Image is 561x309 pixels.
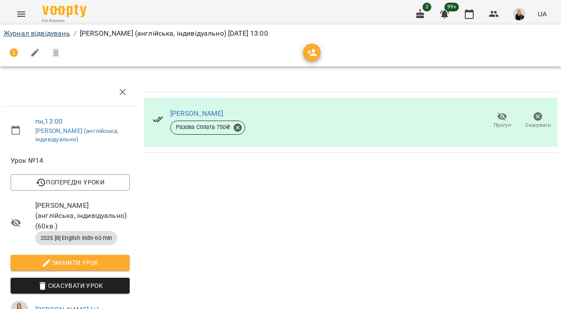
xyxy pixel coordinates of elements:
span: Скасувати [525,121,551,129]
span: Скасувати Урок [18,280,123,291]
a: Журнал відвідувань [4,29,70,37]
li: / [74,28,76,39]
a: пн , 13:00 [35,117,63,125]
button: Змінити урок [11,255,130,271]
button: Скасувати Урок [11,278,130,294]
span: Урок №14 [11,155,130,166]
span: 2025 [8] English Indiv 60 min [35,234,117,242]
button: Menu [11,4,32,25]
div: Разова Сплата 750₴ [170,121,246,135]
span: Разова Сплата 750 ₴ [171,123,236,131]
button: Попередні уроки [11,174,130,190]
p: [PERSON_NAME] (англійська, індивідуально) [DATE] 13:00 [80,28,268,39]
span: 2 [423,3,431,11]
nav: breadcrumb [4,28,557,39]
img: Voopty Logo [42,4,86,17]
a: [PERSON_NAME] [170,109,224,118]
span: Прогул [494,121,511,129]
button: Скасувати [520,108,556,133]
span: 99+ [445,3,459,11]
span: UA [538,9,547,18]
span: [PERSON_NAME] (англійська, індивідуально) ( 60 хв. ) [35,200,130,232]
span: Змінити урок [18,257,123,268]
span: Попередні уроки [18,177,123,188]
button: Прогул [484,108,520,133]
button: UA [534,6,550,22]
img: 4a571d9954ce9b31f801162f42e49bd5.jpg [513,8,525,20]
a: [PERSON_NAME] (англійська, індивідуально) [35,127,118,143]
span: For Business [42,18,86,24]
